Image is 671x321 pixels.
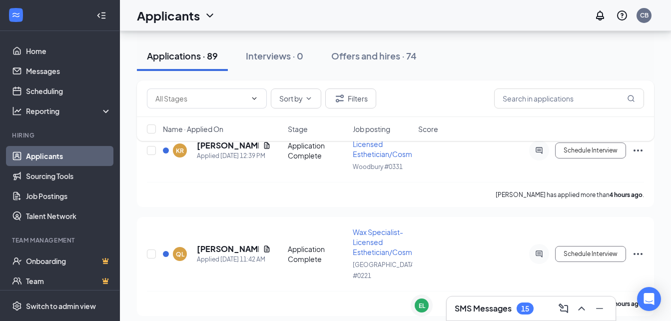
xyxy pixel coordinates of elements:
[494,88,644,108] input: Search in applications
[556,300,572,316] button: ComposeMessage
[288,124,308,134] span: Stage
[353,261,416,279] span: [GEOGRAPHIC_DATA] #0221
[137,7,200,24] h1: Applicants
[558,302,570,314] svg: ComposeMessage
[592,300,608,316] button: Minimize
[204,9,216,21] svg: ChevronDown
[26,251,111,271] a: OnboardingCrown
[594,9,606,21] svg: Notifications
[263,245,271,253] svg: Document
[176,250,184,258] div: QL
[197,151,271,161] div: Applied [DATE] 12:39 PM
[334,92,346,104] svg: Filter
[250,94,258,102] svg: ChevronDown
[12,236,109,244] div: Team Management
[576,302,588,314] svg: ChevronUp
[26,81,111,101] a: Scheduling
[455,303,512,314] h3: SMS Messages
[147,49,218,62] div: Applications · 89
[26,106,112,116] div: Reporting
[331,49,417,62] div: Offers and hires · 74
[610,191,643,198] b: 4 hours ago
[279,95,303,102] span: Sort by
[26,166,111,186] a: Sourcing Tools
[288,244,347,264] div: Application Complete
[26,41,111,61] a: Home
[163,124,223,134] span: Name · Applied On
[521,304,529,313] div: 15
[496,190,644,199] p: [PERSON_NAME] has applied more than .
[353,124,390,134] span: Job posting
[26,61,111,81] a: Messages
[533,250,545,258] svg: ActiveChat
[353,163,403,170] span: Woodbury #0331
[325,88,376,108] button: Filter Filters
[96,10,106,20] svg: Collapse
[637,287,661,311] div: Open Intercom Messenger
[305,94,313,102] svg: ChevronDown
[26,271,111,291] a: TeamCrown
[627,94,635,102] svg: MagnifyingGlass
[616,9,628,21] svg: QuestionInfo
[632,248,644,260] svg: Ellipses
[12,301,22,311] svg: Settings
[12,131,109,139] div: Hiring
[26,146,111,166] a: Applicants
[555,246,626,262] button: Schedule Interview
[640,11,649,19] div: CB
[418,124,438,134] span: Score
[12,106,22,116] svg: Analysis
[610,300,643,307] b: 4 hours ago
[574,300,590,316] button: ChevronUp
[594,302,606,314] svg: Minimize
[246,49,303,62] div: Interviews · 0
[353,227,442,256] span: Wax Specialist-Licensed Esthetician/Cosmetologist
[155,93,246,104] input: All Stages
[271,88,321,108] button: Sort byChevronDown
[26,186,111,206] a: Job Postings
[26,206,111,226] a: Talent Network
[11,10,21,20] svg: WorkstreamLogo
[197,243,259,254] h5: [PERSON_NAME]
[197,254,271,264] div: Applied [DATE] 11:42 AM
[419,301,425,310] div: EL
[26,301,96,311] div: Switch to admin view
